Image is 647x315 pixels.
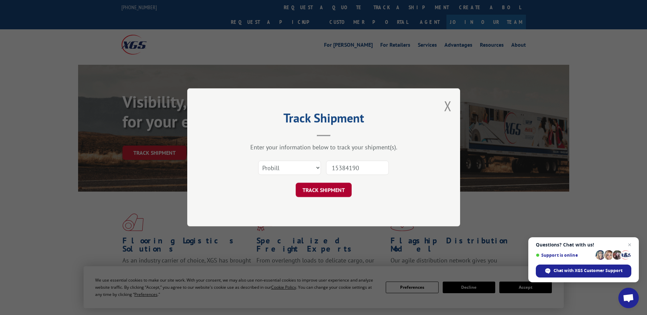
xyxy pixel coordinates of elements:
[536,242,631,247] span: Questions? Chat with us!
[618,288,639,308] div: Open chat
[554,268,622,274] span: Chat with XGS Customer Support
[444,97,452,115] button: Close modal
[221,144,426,151] div: Enter your information below to track your shipment(s).
[326,161,389,175] input: Number(s)
[221,113,426,126] h2: Track Shipment
[536,253,593,258] span: Support is online
[626,241,634,249] span: Close chat
[536,265,631,277] div: Chat with XGS Customer Support
[296,183,352,197] button: TRACK SHIPMENT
